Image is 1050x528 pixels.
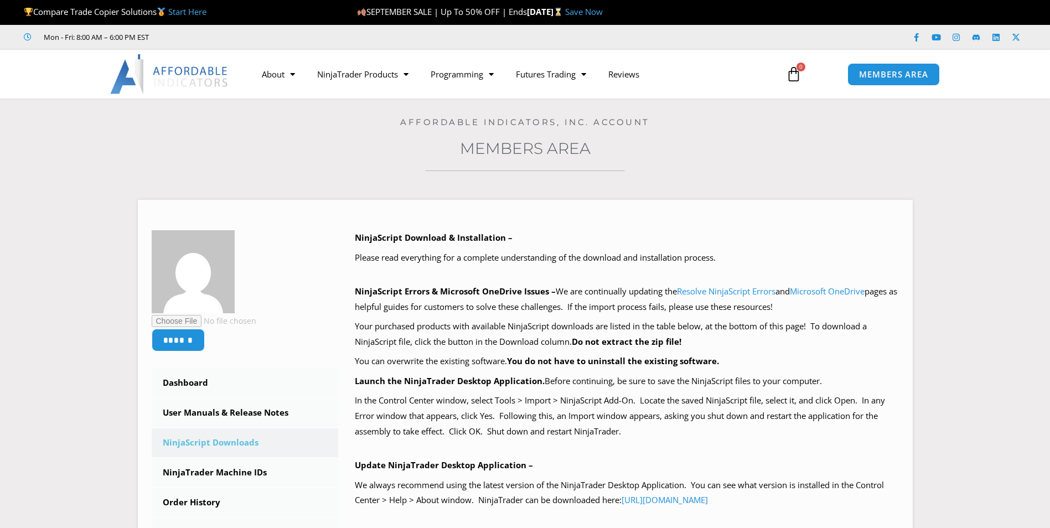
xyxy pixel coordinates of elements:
b: NinjaScript Download & Installation – [355,232,513,243]
a: Order History [152,488,339,517]
img: 🍂 [358,8,366,16]
b: NinjaScript Errors & Microsoft OneDrive Issues – [355,286,556,297]
span: SEPTEMBER SALE | Up To 50% OFF | Ends [357,6,527,17]
a: NinjaScript Downloads [152,428,339,457]
span: Compare Trade Copier Solutions [24,6,206,17]
span: 0 [796,63,805,71]
a: NinjaTrader Machine IDs [152,458,339,487]
a: Reviews [597,61,650,87]
a: MEMBERS AREA [847,63,940,86]
img: 🥇 [157,8,165,16]
img: ⌛ [554,8,562,16]
a: About [251,61,306,87]
img: LogoAI | Affordable Indicators – NinjaTrader [110,54,229,94]
b: Update NinjaTrader Desktop Application – [355,459,533,470]
p: You can overwrite the existing software. [355,354,899,369]
p: We always recommend using the latest version of the NinjaTrader Desktop Application. You can see ... [355,478,899,509]
b: Launch the NinjaTrader Desktop Application. [355,375,545,386]
strong: [DATE] [527,6,565,17]
a: 0 [769,58,818,90]
p: We are continually updating the and pages as helpful guides for customers to solve these challeng... [355,284,899,315]
img: 🏆 [24,8,33,16]
a: Dashboard [152,369,339,397]
span: MEMBERS AREA [859,70,928,79]
a: Start Here [168,6,206,17]
a: Members Area [460,139,591,158]
nav: Menu [251,61,773,87]
a: Save Now [565,6,603,17]
img: b4e2eee06595d376c063920cea92b1382eadbd5c45047495a92f47f2f99b0a40 [152,230,235,313]
a: Microsoft OneDrive [790,286,865,297]
p: In the Control Center window, select Tools > Import > NinjaScript Add-On. Locate the saved NinjaS... [355,393,899,439]
a: Resolve NinjaScript Errors [677,286,775,297]
a: User Manuals & Release Notes [152,398,339,427]
p: Your purchased products with available NinjaScript downloads are listed in the table below, at th... [355,319,899,350]
p: Please read everything for a complete understanding of the download and installation process. [355,250,899,266]
iframe: Customer reviews powered by Trustpilot [164,32,330,43]
a: [URL][DOMAIN_NAME] [622,494,708,505]
span: Mon - Fri: 8:00 AM – 6:00 PM EST [41,30,149,44]
a: Futures Trading [505,61,597,87]
a: NinjaTrader Products [306,61,420,87]
b: You do not have to uninstall the existing software. [507,355,719,366]
p: Before continuing, be sure to save the NinjaScript files to your computer. [355,374,899,389]
b: Do not extract the zip file! [572,336,681,347]
a: Affordable Indicators, Inc. Account [400,117,650,127]
a: Programming [420,61,505,87]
